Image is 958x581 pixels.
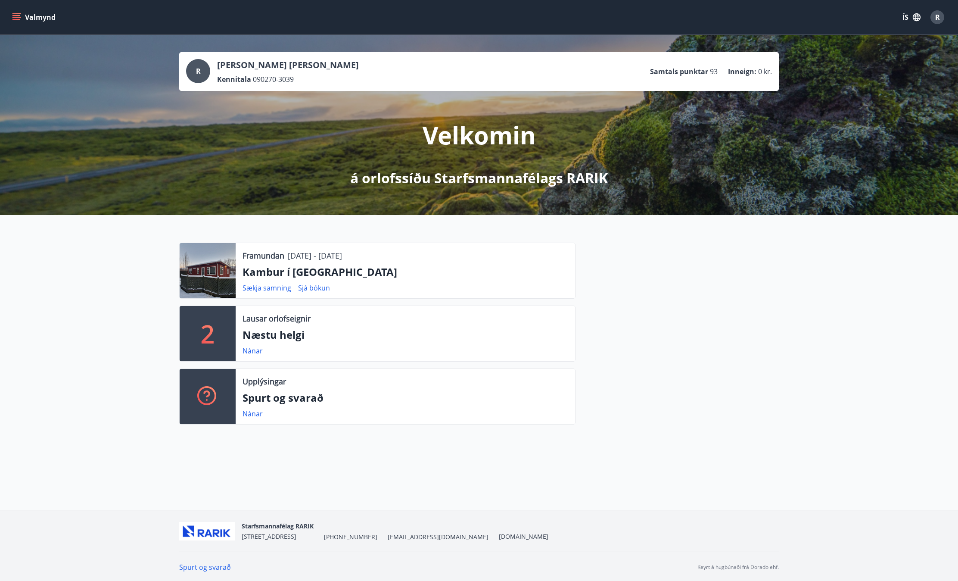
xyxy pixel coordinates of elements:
a: Sjá bókun [298,283,330,293]
p: Inneign : [728,67,756,76]
span: 0 kr. [758,67,772,76]
p: Lausar orlofseignir [243,313,311,324]
a: [DOMAIN_NAME] [499,532,548,540]
a: Sækja samning [243,283,291,293]
span: 93 [710,67,718,76]
button: R [927,7,948,28]
p: Samtals punktar [650,67,708,76]
span: [STREET_ADDRESS] [242,532,296,540]
a: Spurt og svarað [179,562,231,572]
span: R [196,66,201,76]
p: Upplýsingar [243,376,286,387]
a: Nánar [243,346,263,356]
p: Spurt og svarað [243,390,568,405]
p: 2 [201,317,215,350]
span: 090270-3039 [253,75,294,84]
button: ÍS [898,9,925,25]
p: Keyrt á hugbúnaði frá Dorado ehf. [697,563,779,571]
p: Kambur í [GEOGRAPHIC_DATA] [243,265,568,279]
a: Nánar [243,409,263,419]
span: [PHONE_NUMBER] [324,533,377,541]
p: [PERSON_NAME] [PERSON_NAME] [217,59,359,71]
p: Framundan [243,250,284,261]
span: [EMAIL_ADDRESS][DOMAIN_NAME] [388,533,488,541]
p: Velkomin [423,119,536,151]
button: menu [10,9,59,25]
p: [DATE] - [DATE] [288,250,342,261]
span: R [935,12,940,22]
span: Starfsmannafélag RARIK [242,522,314,530]
img: ZmrgJ79bX6zJLXUGuSjrUVyxXxBt3QcBuEz7Nz1t.png [179,522,235,540]
p: Kennitala [217,75,251,84]
p: á orlofssíðu Starfsmannafélags RARIK [350,169,608,187]
p: Næstu helgi [243,328,568,342]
